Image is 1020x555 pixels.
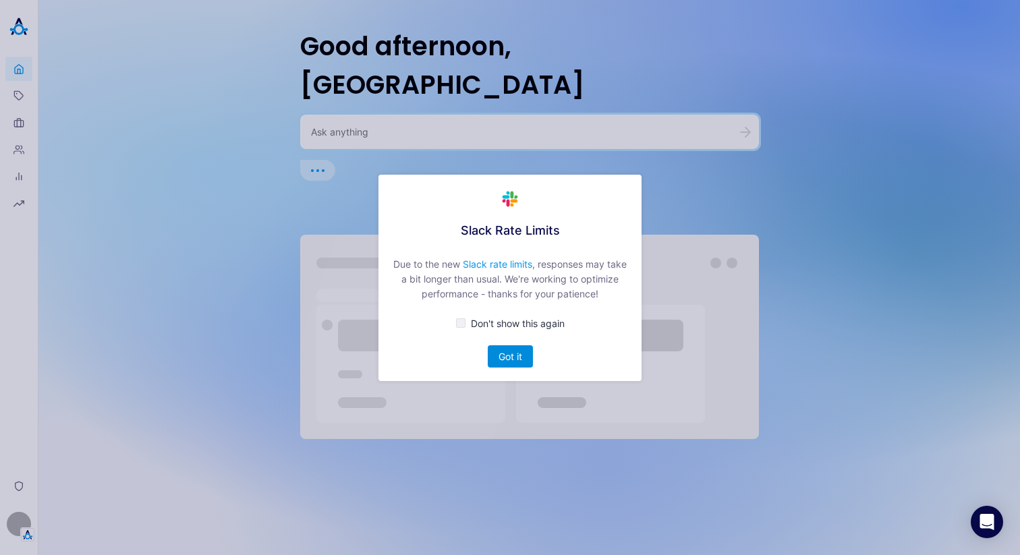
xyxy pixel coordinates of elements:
button: Got it [488,345,533,368]
div: Slack Rate Limits [461,188,560,241]
div: Open Intercom Messenger [971,506,1003,538]
span: Don't show this again [471,318,565,329]
div: Due to the new , responses may take a bit longer than usual. We're working to optimize performanc... [392,257,628,301]
button: Don't show this again [456,318,565,329]
a: Slack rate limits [463,258,532,270]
